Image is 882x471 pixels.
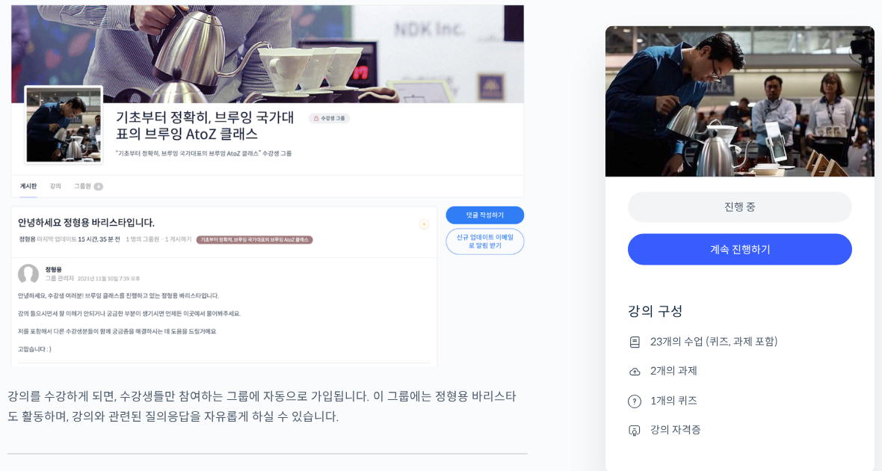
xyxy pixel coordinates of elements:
[137,370,155,382] span: 대화
[7,387,528,428] p: 강의를 수강하게 되면, 수강생들만 참여하는 그룹에 자동으로 가입됩니다. 이 그룹에는 정형용 바리스타도 활동하며, 강의와 관련된 질의응답을 자유롭게 하실 수 있습니다.
[99,347,193,384] a: 대화
[628,234,852,266] a: 계속 진행하기
[47,369,56,381] span: 홈
[628,192,852,223] div: 진행 중
[628,303,852,333] h4: 강의 구성
[628,392,852,410] li: 1개의 퀴즈
[231,369,249,381] span: 설정
[4,347,99,384] a: 홈
[628,333,852,351] li: 23개의 수업 (퀴즈, 과제 포함)
[628,363,852,381] li: 2개의 과제
[193,347,287,384] a: 설정
[628,421,852,439] li: 강의 자격증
